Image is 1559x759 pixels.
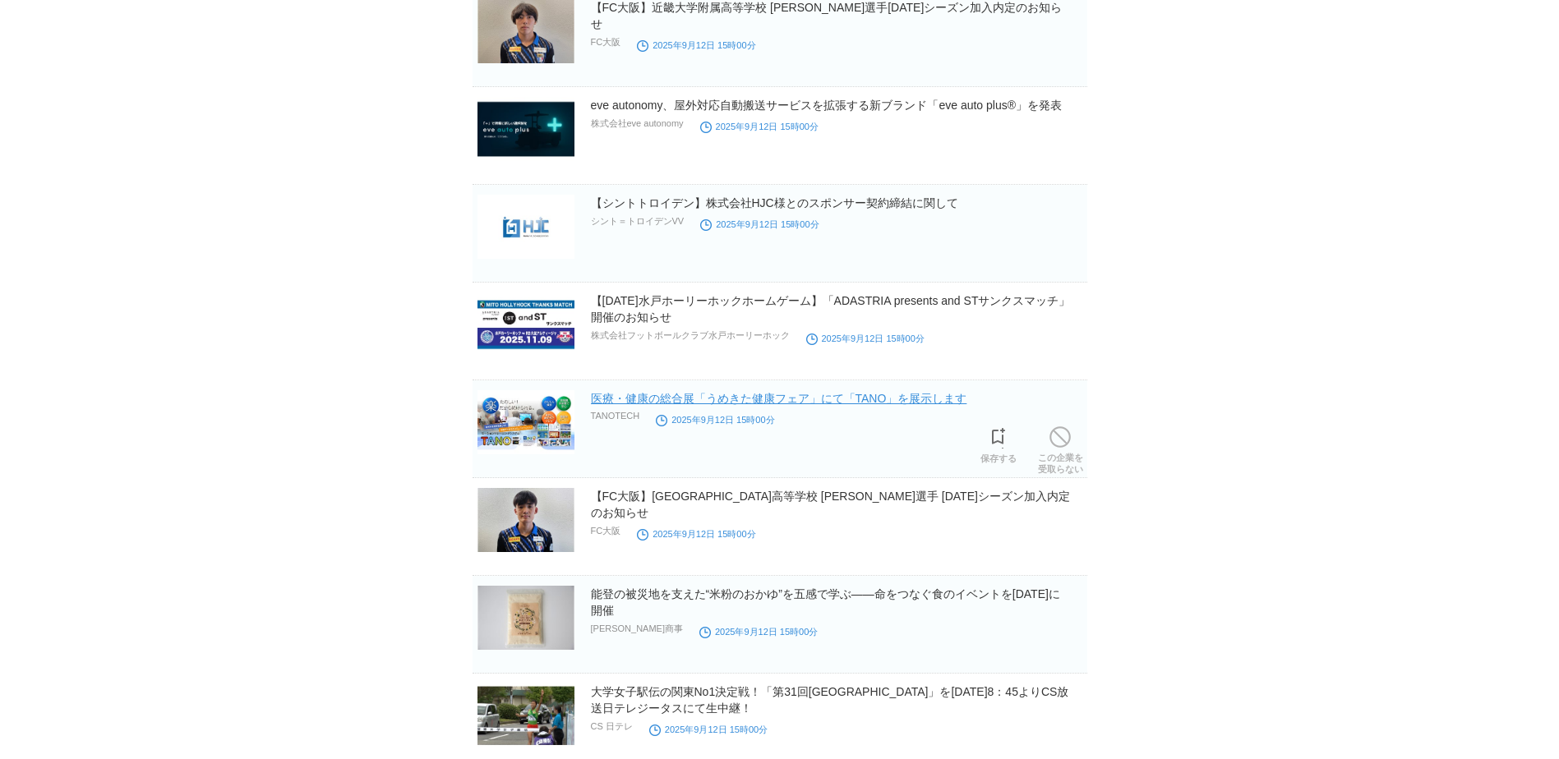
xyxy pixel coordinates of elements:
[699,627,818,637] time: 2025年9月12日 15時00分
[591,720,633,733] p: CS 日テレ
[591,1,1063,30] a: 【FC大阪】近畿大学附属高等学校 [PERSON_NAME]選手[DATE]シーズン加入内定のお知らせ
[591,36,621,48] p: FC大阪
[700,219,819,229] time: 2025年9月12日 15時00分
[477,683,574,747] img: 9198-1061-6ab359a73717d06731e34fde94827c30-1564x946.jpg
[591,685,1069,715] a: 大学女子駅伝の関東No1決定戦！「第31回[GEOGRAPHIC_DATA]」を[DATE]8：45よりCS放送日テレジータスにて生中継！
[591,196,958,209] a: 【シントトロイデン】株式会社HJC様とのスポンサー契約締結に関して
[1038,422,1083,475] a: この企業を受取らない
[980,423,1017,464] a: 保存する
[637,529,755,539] time: 2025年9月12日 15時00分
[591,392,967,405] a: 医療・健康の総合展「うめきた健康フェア」にて「TANO」を展示します
[477,586,574,650] img: 43777-15-6f02066f44d9cedf0c63d0f39d88d346-3072x2048.jpg
[477,390,574,454] img: 43268-164-b651c56a71f19df65b669d1d89dfc8c0-1024x579.png
[591,525,621,537] p: FC大阪
[477,97,574,161] img: 131054-95-a664102939a65b363a36808e45a5e622-2440x1373.jpg
[637,40,755,50] time: 2025年9月12日 15時00分
[477,292,574,356] img: 44782-388-6dd3d21cd78dcf3210729eb226699e68-1024x513.png
[591,215,685,228] p: シント＝トロイデンVV
[591,329,790,342] p: 株式会社フットボールクラブ水戸ホーリーホック
[591,99,1063,112] a: eve autonomy、屋外対応自動搬送サービスを拡張する新ブランド「eve auto plus®」を発表
[806,333,925,343] time: 2025年9月12日 15時00分
[591,490,1070,519] a: 【FC大阪】[GEOGRAPHIC_DATA]高等学校 [PERSON_NAME]選手 [DATE]シーズン加入内定のお知らせ
[591,294,1071,324] a: 【[DATE]水戸ホーリーホックホームゲーム】「ADASTRIA presents and STサンクスマッチ」開催のお知らせ
[591,587,1060,617] a: 能登の被災地を支えた“米粉のおかゆ”を五感で学ぶ――命をつなぐ食のイベントを[DATE]に開催
[477,488,574,552] img: 45155-778-46bfa41b2a197f4e094b1a6a1564a6c1-1200x800.jpg
[477,195,574,259] img: 42484-552-11822a515799b7c078b3827f20856c68-3900x2193.png
[649,724,768,734] time: 2025年9月12日 15時00分
[700,122,819,131] time: 2025年9月12日 15時00分
[591,117,684,130] p: 株式会社eve autonomy
[591,623,683,635] p: [PERSON_NAME]商事
[591,411,640,421] p: TANOTECH
[656,415,774,425] time: 2025年9月12日 15時00分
